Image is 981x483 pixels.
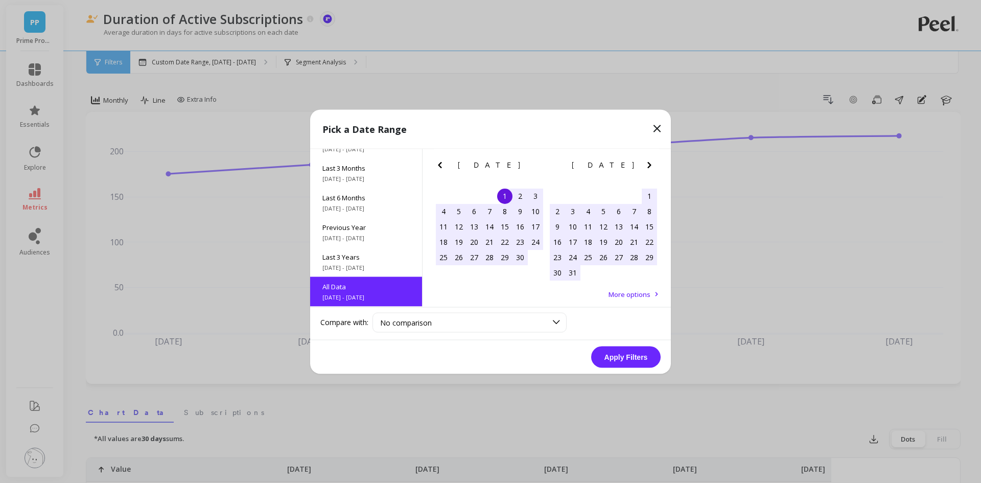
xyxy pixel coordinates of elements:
div: Choose Saturday, July 1st, 2017 [642,188,657,203]
div: Choose Saturday, June 17th, 2017 [528,219,543,234]
span: All Data [322,282,410,291]
div: Choose Thursday, June 15th, 2017 [497,219,512,234]
div: Choose Monday, June 26th, 2017 [451,249,466,265]
div: Choose Friday, June 2nd, 2017 [512,188,528,203]
span: [DATE] - [DATE] [322,234,410,242]
span: [DATE] - [DATE] [322,204,410,212]
div: Choose Sunday, June 25th, 2017 [436,249,451,265]
div: Choose Tuesday, June 27th, 2017 [466,249,482,265]
div: Choose Friday, June 9th, 2017 [512,203,528,219]
span: [DATE] [458,160,522,169]
div: Choose Sunday, July 30th, 2017 [550,265,565,280]
div: Choose Tuesday, June 13th, 2017 [466,219,482,234]
div: Choose Friday, July 21st, 2017 [626,234,642,249]
div: Choose Thursday, July 20th, 2017 [611,234,626,249]
p: Pick a Date Range [322,122,407,136]
div: Choose Friday, July 28th, 2017 [626,249,642,265]
span: [DATE] - [DATE] [322,174,410,182]
button: Previous Month [548,158,564,175]
div: Choose Saturday, July 29th, 2017 [642,249,657,265]
div: Choose Wednesday, June 28th, 2017 [482,249,497,265]
div: Choose Friday, June 23rd, 2017 [512,234,528,249]
div: Choose Sunday, July 16th, 2017 [550,234,565,249]
div: Choose Monday, June 19th, 2017 [451,234,466,249]
div: Choose Saturday, July 22nd, 2017 [642,234,657,249]
div: Choose Friday, July 7th, 2017 [626,203,642,219]
div: Choose Sunday, July 2nd, 2017 [550,203,565,219]
div: Choose Saturday, July 8th, 2017 [642,203,657,219]
label: Compare with: [320,317,368,328]
div: Choose Sunday, July 23rd, 2017 [550,249,565,265]
div: Choose Monday, July 17th, 2017 [565,234,580,249]
div: Choose Monday, June 12th, 2017 [451,219,466,234]
div: Choose Sunday, June 18th, 2017 [436,234,451,249]
div: Choose Sunday, June 4th, 2017 [436,203,451,219]
div: Choose Wednesday, July 19th, 2017 [596,234,611,249]
span: Last 6 Months [322,193,410,202]
span: Last 3 Months [322,163,410,172]
div: Choose Sunday, July 9th, 2017 [550,219,565,234]
span: Previous Year [322,222,410,232]
div: Choose Monday, July 10th, 2017 [565,219,580,234]
div: Choose Tuesday, July 4th, 2017 [580,203,596,219]
div: Choose Wednesday, June 14th, 2017 [482,219,497,234]
div: Choose Thursday, June 22nd, 2017 [497,234,512,249]
span: [DATE] - [DATE] [322,293,410,301]
div: Choose Thursday, July 6th, 2017 [611,203,626,219]
div: Choose Thursday, June 29th, 2017 [497,249,512,265]
span: [DATE] - [DATE] [322,263,410,271]
div: Choose Thursday, June 1st, 2017 [497,188,512,203]
div: Choose Tuesday, June 20th, 2017 [466,234,482,249]
div: Choose Saturday, June 3rd, 2017 [528,188,543,203]
span: Last 3 Years [322,252,410,261]
div: Choose Tuesday, July 18th, 2017 [580,234,596,249]
button: Apply Filters [591,346,661,367]
button: Next Month [529,158,546,175]
div: Choose Saturday, June 10th, 2017 [528,203,543,219]
div: Choose Wednesday, July 5th, 2017 [596,203,611,219]
span: [DATE] [572,160,636,169]
div: Choose Monday, July 31st, 2017 [565,265,580,280]
span: More options [609,289,650,298]
div: Choose Friday, July 14th, 2017 [626,219,642,234]
div: Choose Saturday, July 15th, 2017 [642,219,657,234]
div: month 2017-06 [436,188,543,265]
div: Choose Tuesday, July 25th, 2017 [580,249,596,265]
div: Choose Monday, July 24th, 2017 [565,249,580,265]
div: Choose Tuesday, June 6th, 2017 [466,203,482,219]
button: Previous Month [434,158,450,175]
div: Choose Monday, June 5th, 2017 [451,203,466,219]
span: [DATE] - [DATE] [322,145,410,153]
div: Choose Monday, July 3rd, 2017 [565,203,580,219]
div: Choose Thursday, July 13th, 2017 [611,219,626,234]
div: Choose Wednesday, July 12th, 2017 [596,219,611,234]
button: Next Month [643,158,660,175]
div: Choose Wednesday, July 26th, 2017 [596,249,611,265]
div: Choose Tuesday, July 11th, 2017 [580,219,596,234]
div: Choose Friday, June 30th, 2017 [512,249,528,265]
div: month 2017-07 [550,188,657,280]
div: Choose Wednesday, June 21st, 2017 [482,234,497,249]
div: Choose Saturday, June 24th, 2017 [528,234,543,249]
div: Choose Thursday, July 27th, 2017 [611,249,626,265]
div: Choose Thursday, June 8th, 2017 [497,203,512,219]
div: Choose Sunday, June 11th, 2017 [436,219,451,234]
span: No comparison [380,317,432,327]
div: Choose Wednesday, June 7th, 2017 [482,203,497,219]
div: Choose Friday, June 16th, 2017 [512,219,528,234]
